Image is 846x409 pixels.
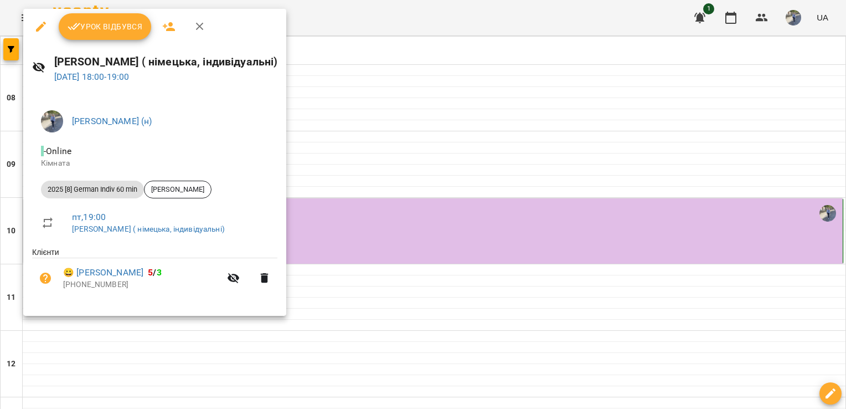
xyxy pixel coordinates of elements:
[72,116,152,126] a: [PERSON_NAME] (н)
[41,146,74,156] span: - Online
[54,71,130,82] a: [DATE] 18:00-19:00
[72,224,225,233] a: [PERSON_NAME] ( німецька, індивідуальні)
[148,267,153,278] span: 5
[32,247,277,302] ul: Клієнти
[157,267,162,278] span: 3
[144,181,211,198] div: [PERSON_NAME]
[63,279,220,290] p: [PHONE_NUMBER]
[54,53,278,70] h6: [PERSON_NAME] ( німецька, індивідуальні)
[41,185,144,195] span: 2025 [8] German Indiv 60 min
[32,265,59,292] button: Візит ще не сплачено. Додати оплату?
[148,267,161,278] b: /
[59,13,152,40] button: Урок відбувся
[63,266,143,279] a: 😀 [PERSON_NAME]
[41,110,63,132] img: 9057b12b0e3b5674d2908fc1e5c3d556.jpg
[145,185,211,195] span: [PERSON_NAME]
[41,158,269,169] p: Кімната
[72,212,106,222] a: пт , 19:00
[68,20,143,33] span: Урок відбувся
